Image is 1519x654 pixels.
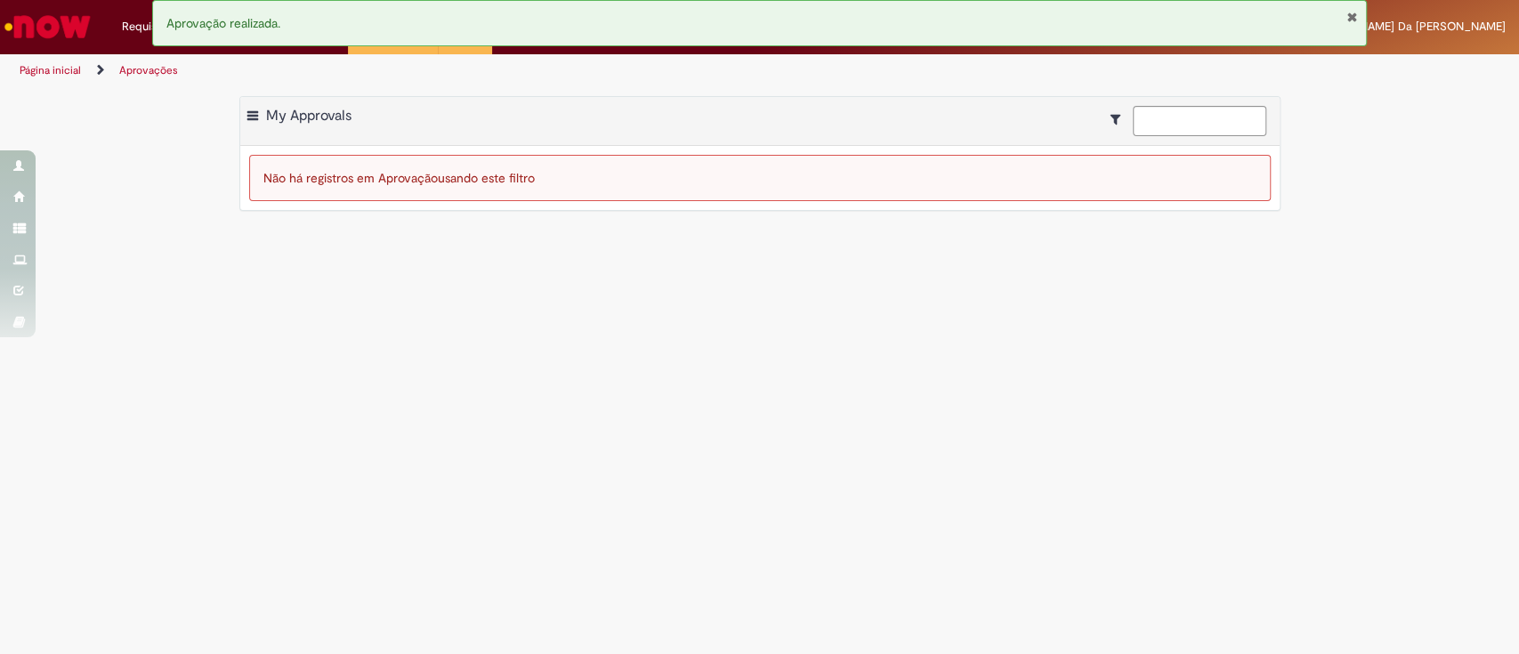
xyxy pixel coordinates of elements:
a: Aprovações [119,63,178,77]
span: [PERSON_NAME] Da [PERSON_NAME] [1305,19,1506,34]
a: Página inicial [20,63,81,77]
div: Não há registros em Aprovação [249,155,1271,201]
span: Aprovação realizada. [166,15,280,31]
i: Mostrar filtros para: Suas Solicitações [1111,113,1129,125]
ul: Trilhas de página [13,54,999,87]
span: My Approvals [266,107,351,125]
img: ServiceNow [2,9,93,44]
button: Fechar Notificação [1345,10,1357,24]
span: Requisições [122,18,184,36]
span: usando este filtro [438,170,535,186]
